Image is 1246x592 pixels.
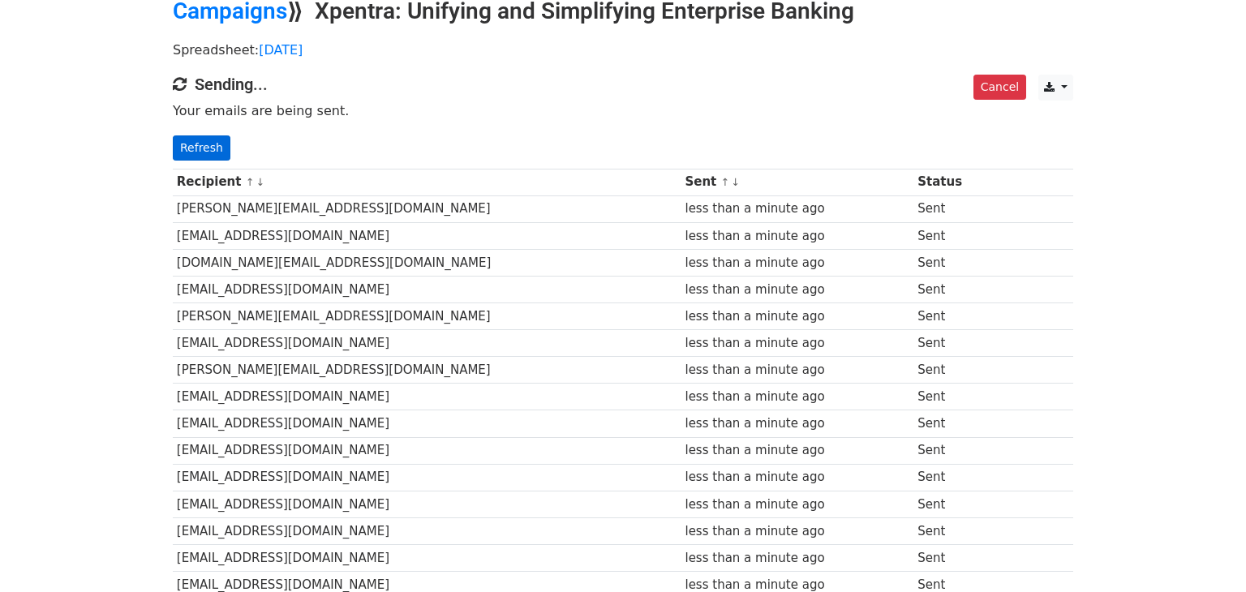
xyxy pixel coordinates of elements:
[173,544,681,571] td: [EMAIL_ADDRESS][DOMAIN_NAME]
[685,227,909,246] div: less than a minute ago
[173,276,681,302] td: [EMAIL_ADDRESS][DOMAIN_NAME]
[173,222,681,249] td: [EMAIL_ADDRESS][DOMAIN_NAME]
[913,517,996,544] td: Sent
[913,330,996,357] td: Sent
[913,464,996,491] td: Sent
[913,437,996,464] td: Sent
[685,522,909,541] div: less than a minute ago
[721,176,730,188] a: ↑
[913,544,996,571] td: Sent
[1165,514,1246,592] iframe: Chat Widget
[173,517,681,544] td: [EMAIL_ADDRESS][DOMAIN_NAME]
[685,254,909,272] div: less than a minute ago
[685,441,909,460] div: less than a minute ago
[913,384,996,410] td: Sent
[173,384,681,410] td: [EMAIL_ADDRESS][DOMAIN_NAME]
[913,357,996,384] td: Sent
[913,169,996,195] th: Status
[681,169,914,195] th: Sent
[685,549,909,568] div: less than a minute ago
[913,222,996,249] td: Sent
[173,491,681,517] td: [EMAIL_ADDRESS][DOMAIN_NAME]
[173,357,681,384] td: [PERSON_NAME][EMAIL_ADDRESS][DOMAIN_NAME]
[173,195,681,222] td: [PERSON_NAME][EMAIL_ADDRESS][DOMAIN_NAME]
[913,276,996,302] td: Sent
[913,410,996,437] td: Sent
[685,495,909,514] div: less than a minute ago
[246,176,255,188] a: ↑
[173,169,681,195] th: Recipient
[685,307,909,326] div: less than a minute ago
[913,303,996,330] td: Sent
[685,414,909,433] div: less than a minute ago
[913,249,996,276] td: Sent
[685,334,909,353] div: less than a minute ago
[685,199,909,218] div: less than a minute ago
[913,195,996,222] td: Sent
[173,41,1073,58] p: Spreadsheet:
[259,42,303,58] a: [DATE]
[731,176,740,188] a: ↓
[256,176,264,188] a: ↓
[173,249,681,276] td: [DOMAIN_NAME][EMAIL_ADDRESS][DOMAIN_NAME]
[173,135,230,161] a: Refresh
[173,303,681,330] td: [PERSON_NAME][EMAIL_ADDRESS][DOMAIN_NAME]
[173,75,1073,94] h4: Sending...
[173,330,681,357] td: [EMAIL_ADDRESS][DOMAIN_NAME]
[173,102,1073,119] p: Your emails are being sent.
[685,388,909,406] div: less than a minute ago
[913,491,996,517] td: Sent
[973,75,1026,100] a: Cancel
[173,464,681,491] td: [EMAIL_ADDRESS][DOMAIN_NAME]
[173,437,681,464] td: [EMAIL_ADDRESS][DOMAIN_NAME]
[685,281,909,299] div: less than a minute ago
[685,361,909,380] div: less than a minute ago
[173,410,681,437] td: [EMAIL_ADDRESS][DOMAIN_NAME]
[685,468,909,487] div: less than a minute ago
